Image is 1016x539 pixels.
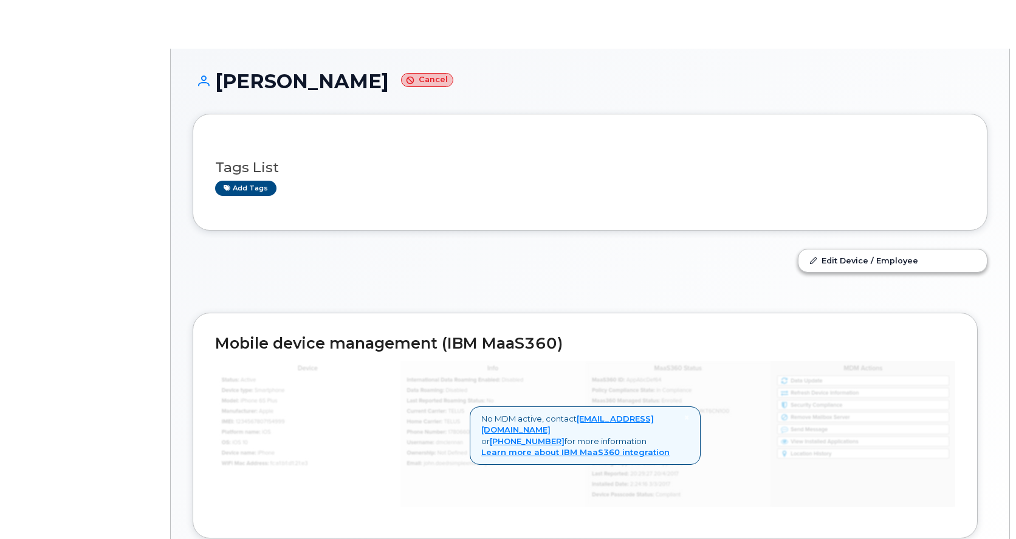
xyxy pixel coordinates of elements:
a: Learn more about IBM MaaS360 integration [481,447,670,457]
a: Close [684,413,689,422]
h1: [PERSON_NAME] [193,71,987,92]
small: Cancel [401,73,453,87]
span: × [684,412,689,423]
a: Edit Device / Employee [798,249,987,271]
a: [EMAIL_ADDRESS][DOMAIN_NAME] [481,414,654,435]
h2: Mobile device management (IBM MaaS360) [215,335,955,352]
h3: Tags List [215,160,965,175]
a: [PHONE_NUMBER] [490,436,565,446]
img: mdm_maas360_data_lg-147edf4ce5891b6e296acbe60ee4acd306360f73f278574cfef86ac192ea0250.jpg [215,361,955,506]
div: No MDM active, contact or for more information [470,406,701,465]
a: Add tags [215,181,276,196]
